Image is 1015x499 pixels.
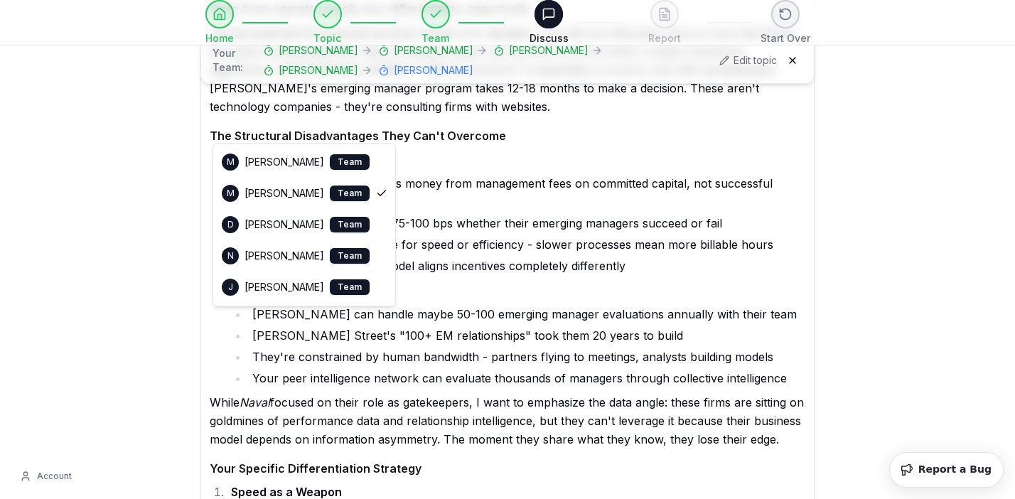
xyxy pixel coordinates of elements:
div: J [222,279,239,296]
div: Team [330,186,370,201]
div: Team [330,154,370,170]
div: Team [330,217,370,232]
span: [PERSON_NAME] [245,249,324,263]
span: [PERSON_NAME] [245,186,324,200]
span: [PERSON_NAME] [245,280,324,294]
div: Team [330,248,370,264]
span: [PERSON_NAME] [245,218,324,232]
div: M [222,185,239,202]
div: M [222,154,239,171]
div: D [222,216,239,233]
div: Team [330,279,370,295]
div: N [222,247,239,264]
span: [PERSON_NAME] [245,155,324,169]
